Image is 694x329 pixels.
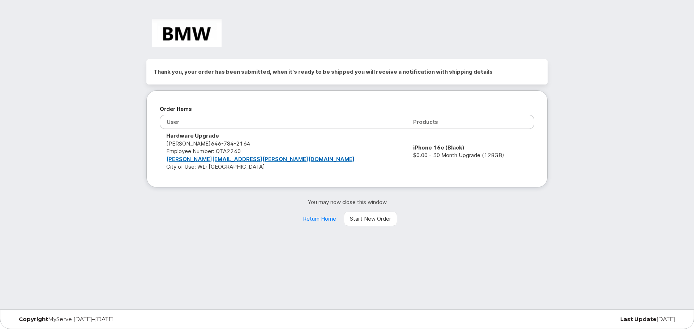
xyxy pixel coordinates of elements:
span: 2164 [234,140,250,147]
th: Products [407,115,534,129]
td: [PERSON_NAME] City of Use: WL: [GEOGRAPHIC_DATA] [160,129,407,174]
th: User [160,115,407,129]
iframe: Messenger Launcher [663,298,689,324]
span: 646 [211,140,250,147]
a: [PERSON_NAME][EMAIL_ADDRESS][PERSON_NAME][DOMAIN_NAME] [166,156,355,163]
strong: Hardware Upgrade [166,132,219,139]
span: Employee Number: QTA2260 [166,148,241,155]
div: MyServe [DATE]–[DATE] [13,316,236,322]
div: [DATE] [458,316,681,322]
img: BMW Manufacturing Co LLC [152,19,222,47]
a: Return Home [297,212,342,226]
strong: Copyright [19,316,48,322]
strong: Last Update [620,316,656,322]
strong: iPhone 16e (Black) [413,144,464,151]
h2: Thank you, your order has been submitted, when it's ready to be shipped you will receive a notifi... [154,66,540,77]
p: You may now close this window [146,198,548,206]
span: 784 [221,140,234,147]
td: $0.00 - 30 Month Upgrade (128GB) [407,129,534,174]
a: Start New Order [344,212,397,226]
h2: Order Items [160,104,534,114]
